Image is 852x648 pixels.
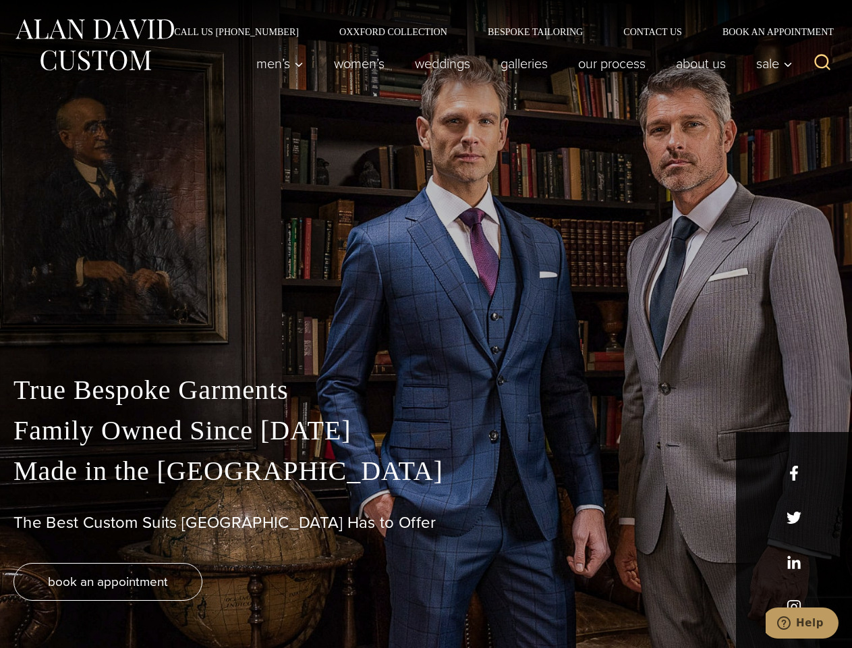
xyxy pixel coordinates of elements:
button: View Search Form [806,47,839,80]
iframe: Opens a widget where you can chat to one of our agents [766,607,839,641]
nav: Primary Navigation [242,50,800,77]
h1: The Best Custom Suits [GEOGRAPHIC_DATA] Has to Offer [13,513,839,533]
a: book an appointment [13,563,202,601]
nav: Secondary Navigation [154,27,839,36]
a: weddings [400,50,486,77]
p: True Bespoke Garments Family Owned Since [DATE] Made in the [GEOGRAPHIC_DATA] [13,370,839,491]
img: Alan David Custom [13,15,175,75]
a: About Us [661,50,741,77]
a: Galleries [486,50,563,77]
a: Call Us [PHONE_NUMBER] [154,27,319,36]
a: Our Process [563,50,661,77]
a: Bespoke Tailoring [467,27,603,36]
a: Book an Appointment [702,27,839,36]
a: Oxxford Collection [319,27,467,36]
button: Sale sub menu toggle [741,50,800,77]
span: book an appointment [48,572,168,591]
a: Women’s [319,50,400,77]
a: Contact Us [603,27,702,36]
button: Men’s sub menu toggle [242,50,319,77]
